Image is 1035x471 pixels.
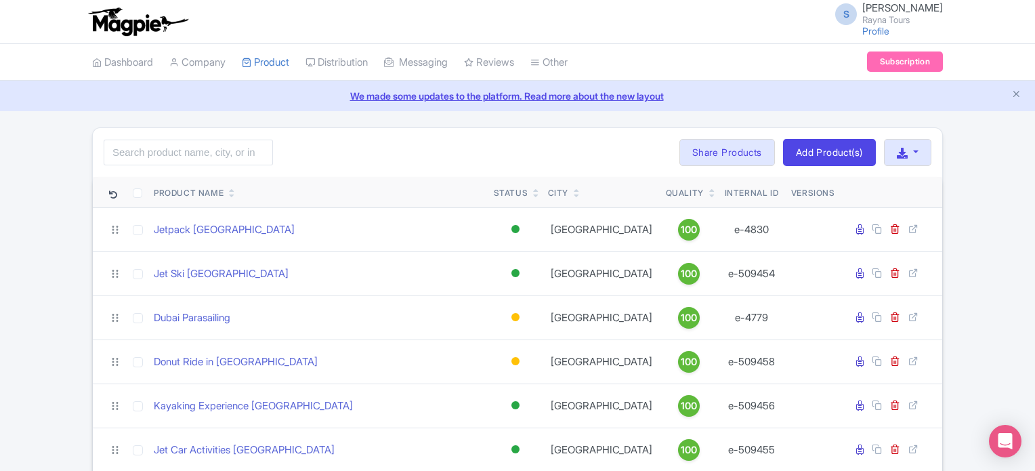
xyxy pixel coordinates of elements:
[154,187,224,199] div: Product Name
[494,187,528,199] div: Status
[666,187,704,199] div: Quality
[154,443,335,458] a: Jet Car Activities [GEOGRAPHIC_DATA]
[666,395,712,417] a: 100
[681,354,697,369] span: 100
[681,222,697,237] span: 100
[666,351,712,373] a: 100
[681,266,697,281] span: 100
[169,44,226,81] a: Company
[154,266,289,282] a: Jet Ski [GEOGRAPHIC_DATA]
[85,7,190,37] img: logo-ab69f6fb50320c5b225c76a69d11143b.png
[154,222,295,238] a: Jetpack [GEOGRAPHIC_DATA]
[509,220,522,239] div: Active
[154,398,353,414] a: Kayaking Experience [GEOGRAPHIC_DATA]
[717,251,786,295] td: e-509454
[8,89,1027,103] a: We made some updates to the platform. Read more about the new layout
[543,340,660,384] td: [GEOGRAPHIC_DATA]
[681,443,697,457] span: 100
[242,44,289,81] a: Product
[867,52,943,72] a: Subscription
[989,425,1021,457] div: Open Intercom Messenger
[104,140,273,165] input: Search product name, city, or interal id
[666,307,712,329] a: 100
[509,308,522,327] div: Building
[509,440,522,459] div: Active
[530,44,568,81] a: Other
[681,398,697,413] span: 100
[717,207,786,251] td: e-4830
[862,16,943,24] small: Rayna Tours
[666,263,712,285] a: 100
[92,44,153,81] a: Dashboard
[679,139,775,166] a: Share Products
[509,396,522,415] div: Active
[786,177,841,208] th: Versions
[543,384,660,428] td: [GEOGRAPHIC_DATA]
[862,25,889,37] a: Profile
[717,384,786,428] td: e-509456
[548,187,568,199] div: City
[305,44,368,81] a: Distribution
[464,44,514,81] a: Reviews
[717,340,786,384] td: e-509458
[681,310,697,325] span: 100
[154,354,318,370] a: Donut Ride in [GEOGRAPHIC_DATA]
[154,310,230,326] a: Dubai Parasailing
[509,352,522,371] div: Building
[666,219,712,241] a: 100
[835,3,857,25] span: S
[543,295,660,340] td: [GEOGRAPHIC_DATA]
[543,207,660,251] td: [GEOGRAPHIC_DATA]
[827,3,943,24] a: S [PERSON_NAME] Rayna Tours
[783,139,876,166] a: Add Product(s)
[543,251,660,295] td: [GEOGRAPHIC_DATA]
[717,295,786,340] td: e-4779
[509,264,522,283] div: Active
[1011,87,1021,103] button: Close announcement
[862,1,943,14] span: [PERSON_NAME]
[384,44,448,81] a: Messaging
[666,439,712,461] a: 100
[717,177,786,208] th: Internal ID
